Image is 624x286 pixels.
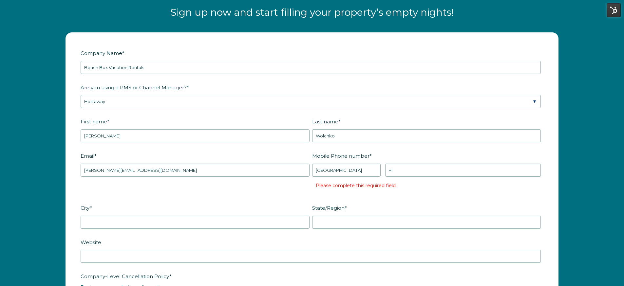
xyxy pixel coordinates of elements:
span: Company Name [81,48,122,58]
span: Mobile Phone number [312,151,369,161]
label: Please complete this required field. [316,183,397,188]
span: First name [81,116,107,127]
span: Last name [312,116,338,127]
span: Company-Level Cancellation Policy [81,271,169,281]
span: Website [81,237,101,247]
span: Are you using a PMS or Channel Manager? [81,82,187,93]
span: State/Region [312,203,345,213]
span: Email [81,151,94,161]
span: Sign up now and start filling your property’s empty nights! [170,6,454,18]
img: HubSpot Tools Menu Toggle [607,3,621,17]
span: City [81,203,90,213]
